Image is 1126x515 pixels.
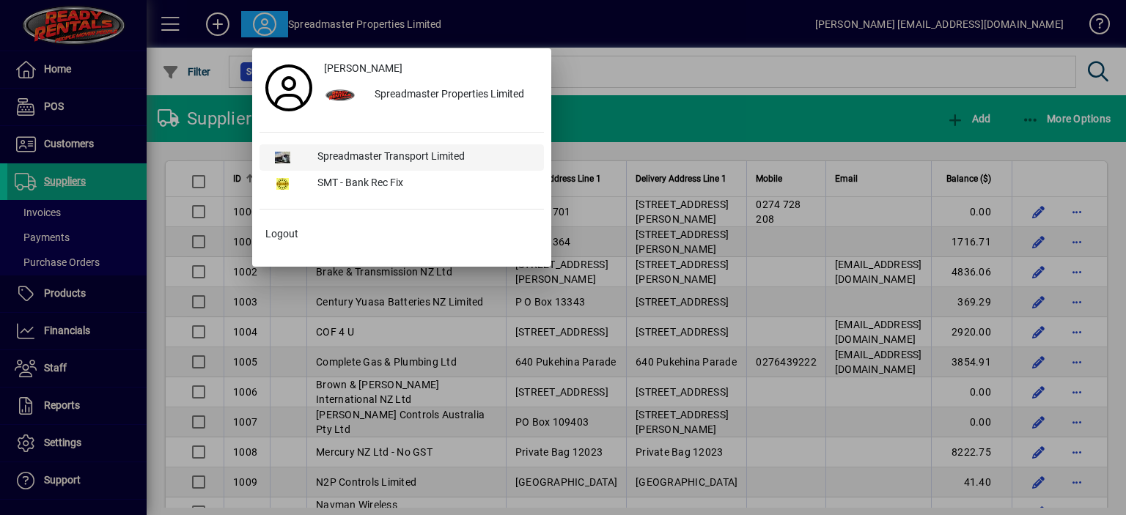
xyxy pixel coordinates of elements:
[363,82,544,108] div: Spreadmaster Properties Limited
[306,144,544,171] div: Spreadmaster Transport Limited
[306,171,544,197] div: SMT - Bank Rec Fix
[260,171,544,197] button: SMT - Bank Rec Fix
[318,56,544,82] a: [PERSON_NAME]
[324,61,402,76] span: [PERSON_NAME]
[265,226,298,242] span: Logout
[318,82,544,108] button: Spreadmaster Properties Limited
[260,75,318,101] a: Profile
[260,221,544,248] button: Logout
[260,144,544,171] button: Spreadmaster Transport Limited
